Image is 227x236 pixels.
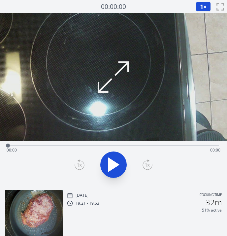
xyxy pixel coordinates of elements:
p: Cooking time [200,192,222,198]
p: 19:21 - 19:53 [76,201,99,206]
span: 00:00 [210,147,220,153]
button: 1× [196,2,211,12]
h2: 32m [206,198,222,206]
span: 1 [200,3,203,11]
p: 51% active [202,208,222,213]
a: 00:00:00 [101,2,126,12]
p: [DATE] [76,193,88,198]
